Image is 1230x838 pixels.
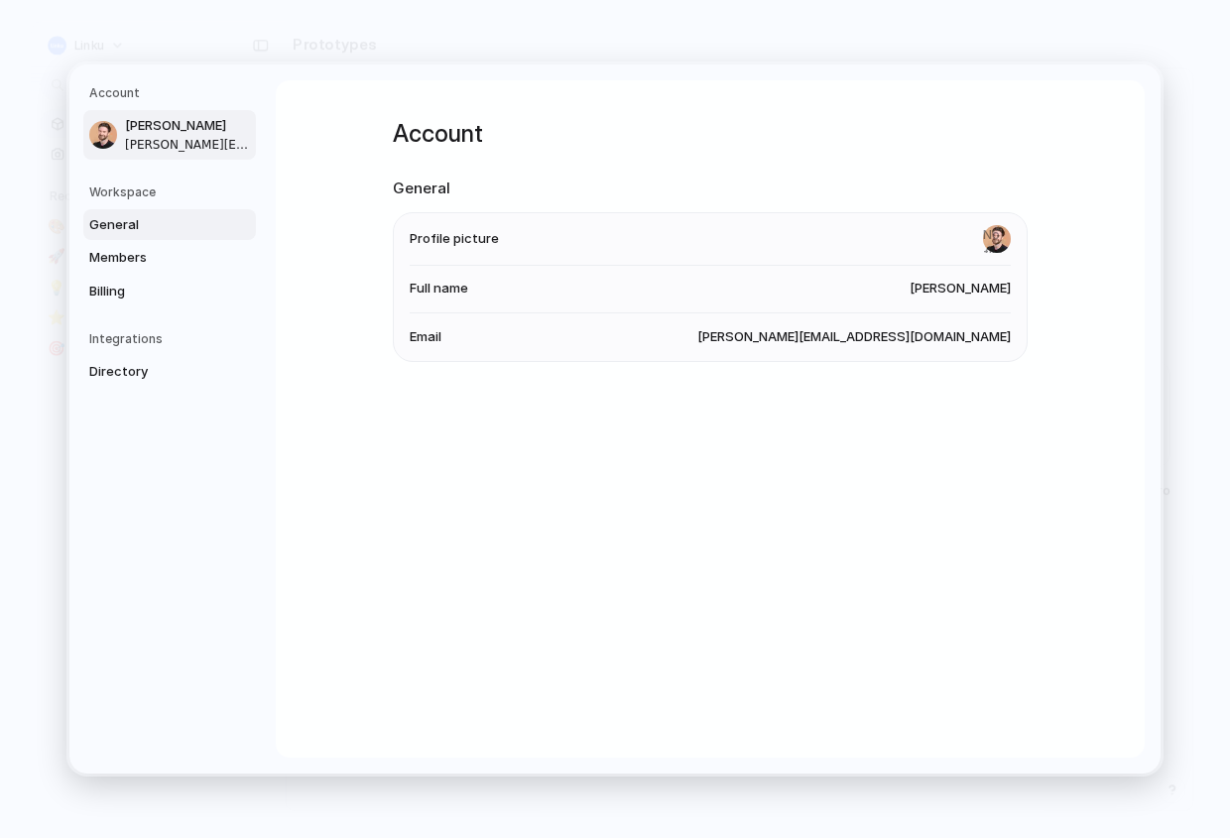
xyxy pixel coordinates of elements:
[83,110,256,160] a: [PERSON_NAME][PERSON_NAME][EMAIL_ADDRESS][DOMAIN_NAME]
[125,136,252,154] span: [PERSON_NAME][EMAIL_ADDRESS][DOMAIN_NAME]
[89,84,256,102] h5: Account
[83,242,256,274] a: Members
[125,116,252,136] span: [PERSON_NAME]
[89,330,256,348] h5: Integrations
[410,327,441,347] span: Email
[410,279,468,299] span: Full name
[83,209,256,241] a: General
[697,327,1011,347] span: [PERSON_NAME][EMAIL_ADDRESS][DOMAIN_NAME]
[393,178,1028,200] h2: General
[393,116,1028,152] h1: Account
[89,362,216,382] span: Directory
[89,282,216,301] span: Billing
[83,276,256,307] a: Billing
[89,183,256,201] h5: Workspace
[410,229,499,249] span: Profile picture
[89,248,216,268] span: Members
[910,279,1011,299] span: [PERSON_NAME]
[89,215,216,235] span: General
[83,356,256,388] a: Directory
